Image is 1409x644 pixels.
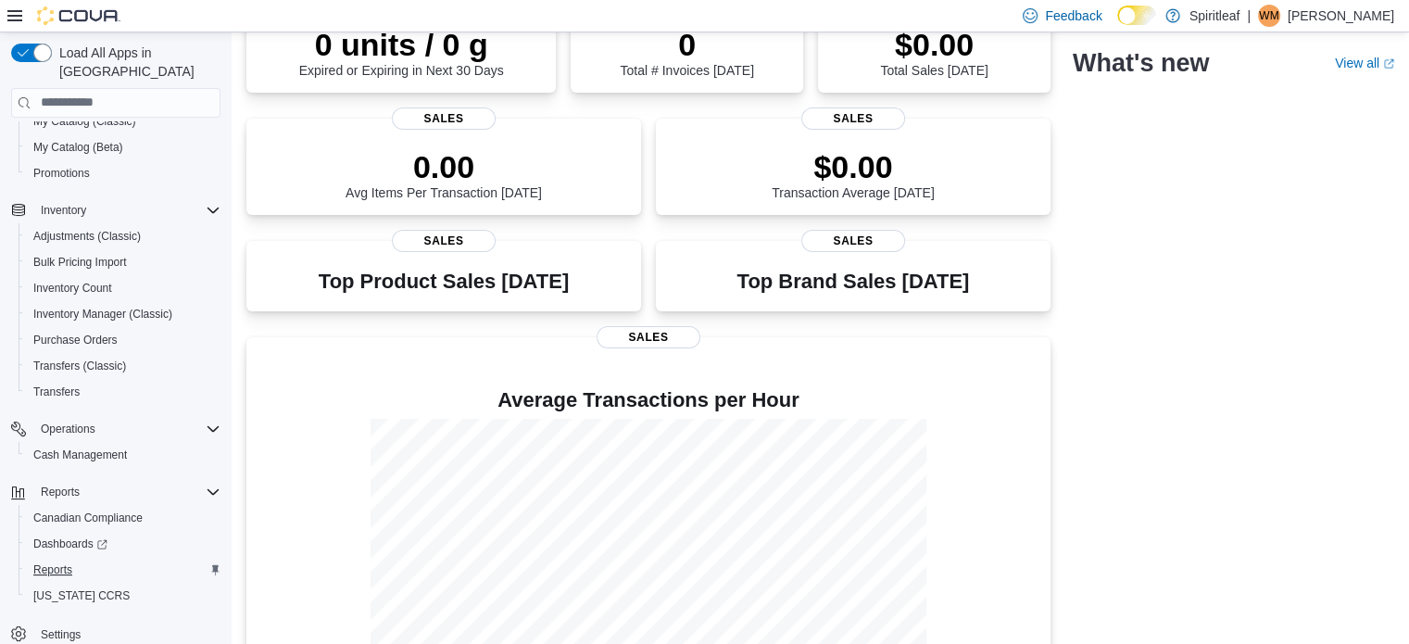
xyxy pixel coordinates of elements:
[26,559,220,581] span: Reports
[26,136,220,158] span: My Catalog (Beta)
[26,277,120,299] a: Inventory Count
[299,26,504,78] div: Expired or Expiring in Next 30 Days
[26,251,134,273] a: Bulk Pricing Import
[33,448,127,462] span: Cash Management
[1247,5,1251,27] p: |
[26,136,131,158] a: My Catalog (Beta)
[1335,56,1394,70] a: View allExternal link
[33,481,220,503] span: Reports
[19,301,228,327] button: Inventory Manager (Classic)
[26,585,137,607] a: [US_STATE] CCRS
[26,507,220,529] span: Canadian Compliance
[19,531,228,557] a: Dashboards
[880,26,988,78] div: Total Sales [DATE]
[597,326,700,348] span: Sales
[19,249,228,275] button: Bulk Pricing Import
[26,303,180,325] a: Inventory Manager (Classic)
[4,197,228,223] button: Inventory
[33,588,130,603] span: [US_STATE] CCRS
[26,381,87,403] a: Transfers
[41,422,95,436] span: Operations
[1383,58,1394,69] svg: External link
[346,148,542,200] div: Avg Items Per Transaction [DATE]
[1258,5,1280,27] div: Wanda M
[33,481,87,503] button: Reports
[19,134,228,160] button: My Catalog (Beta)
[33,307,172,322] span: Inventory Manager (Classic)
[33,537,107,551] span: Dashboards
[19,442,228,468] button: Cash Management
[33,114,136,129] span: My Catalog (Classic)
[261,389,1036,411] h4: Average Transactions per Hour
[19,379,228,405] button: Transfers
[319,271,569,293] h3: Top Product Sales [DATE]
[4,416,228,442] button: Operations
[19,327,228,353] button: Purchase Orders
[737,271,970,293] h3: Top Brand Sales [DATE]
[19,160,228,186] button: Promotions
[19,275,228,301] button: Inventory Count
[33,166,90,181] span: Promotions
[41,627,81,642] span: Settings
[620,26,753,78] div: Total # Invoices [DATE]
[392,107,496,130] span: Sales
[1288,5,1394,27] p: [PERSON_NAME]
[772,148,935,185] p: $0.00
[26,559,80,581] a: Reports
[26,533,115,555] a: Dashboards
[26,444,220,466] span: Cash Management
[880,26,988,63] p: $0.00
[33,359,126,373] span: Transfers (Classic)
[33,229,141,244] span: Adjustments (Classic)
[26,533,220,555] span: Dashboards
[19,557,228,583] button: Reports
[26,303,220,325] span: Inventory Manager (Classic)
[19,223,228,249] button: Adjustments (Classic)
[26,225,220,247] span: Adjustments (Classic)
[1045,6,1101,25] span: Feedback
[37,6,120,25] img: Cova
[26,329,220,351] span: Purchase Orders
[19,353,228,379] button: Transfers (Classic)
[26,444,134,466] a: Cash Management
[33,333,118,347] span: Purchase Orders
[1117,25,1118,26] span: Dark Mode
[33,562,72,577] span: Reports
[19,108,228,134] button: My Catalog (Classic)
[41,485,80,499] span: Reports
[26,355,133,377] a: Transfers (Classic)
[33,385,80,399] span: Transfers
[26,225,148,247] a: Adjustments (Classic)
[620,26,753,63] p: 0
[772,148,935,200] div: Transaction Average [DATE]
[33,418,220,440] span: Operations
[1189,5,1239,27] p: Spiritleaf
[26,381,220,403] span: Transfers
[346,148,542,185] p: 0.00
[19,505,228,531] button: Canadian Compliance
[26,251,220,273] span: Bulk Pricing Import
[26,110,220,133] span: My Catalog (Classic)
[33,511,143,525] span: Canadian Compliance
[33,199,220,221] span: Inventory
[26,277,220,299] span: Inventory Count
[801,107,905,130] span: Sales
[33,199,94,221] button: Inventory
[33,418,103,440] button: Operations
[41,203,86,218] span: Inventory
[26,162,220,184] span: Promotions
[4,479,228,505] button: Reports
[19,583,228,609] button: [US_STATE] CCRS
[33,255,127,270] span: Bulk Pricing Import
[26,507,150,529] a: Canadian Compliance
[801,230,905,252] span: Sales
[26,162,97,184] a: Promotions
[1073,48,1209,78] h2: What's new
[26,329,125,351] a: Purchase Orders
[26,585,220,607] span: Washington CCRS
[33,140,123,155] span: My Catalog (Beta)
[299,26,504,63] p: 0 units / 0 g
[1117,6,1156,25] input: Dark Mode
[52,44,220,81] span: Load All Apps in [GEOGRAPHIC_DATA]
[33,281,112,296] span: Inventory Count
